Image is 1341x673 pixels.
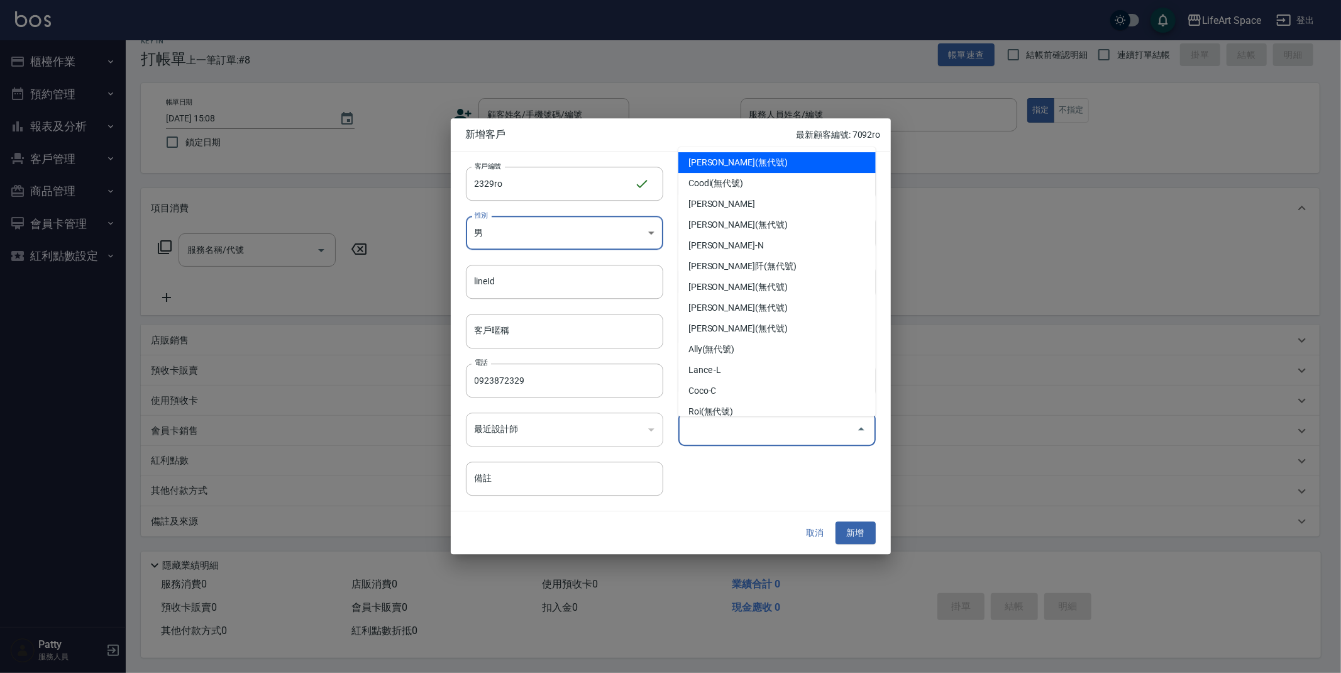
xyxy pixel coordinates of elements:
[678,152,876,173] li: [PERSON_NAME](無代號)
[475,210,488,220] label: 性別
[678,381,876,401] li: Coco-C
[678,339,876,360] li: Ally(無代號)
[678,194,876,214] li: [PERSON_NAME]
[678,298,876,318] li: [PERSON_NAME](無代號)
[678,318,876,339] li: [PERSON_NAME](無代號)
[836,521,876,545] button: 新增
[678,277,876,298] li: [PERSON_NAME](無代號)
[466,216,663,250] div: 男
[678,173,876,194] li: Coodi(無代號)
[475,161,501,170] label: 客戶編號
[796,128,880,142] p: 最新顧客編號: 7092ro
[475,358,488,367] label: 電話
[795,521,836,545] button: 取消
[678,235,876,256] li: [PERSON_NAME]-N
[678,214,876,235] li: [PERSON_NAME](無代號)
[678,360,876,381] li: Lance -L
[678,401,876,422] li: Roi(無代號)
[678,256,876,277] li: [PERSON_NAME]阡(無代號)
[466,128,797,141] span: 新增客戶
[851,420,871,440] button: Close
